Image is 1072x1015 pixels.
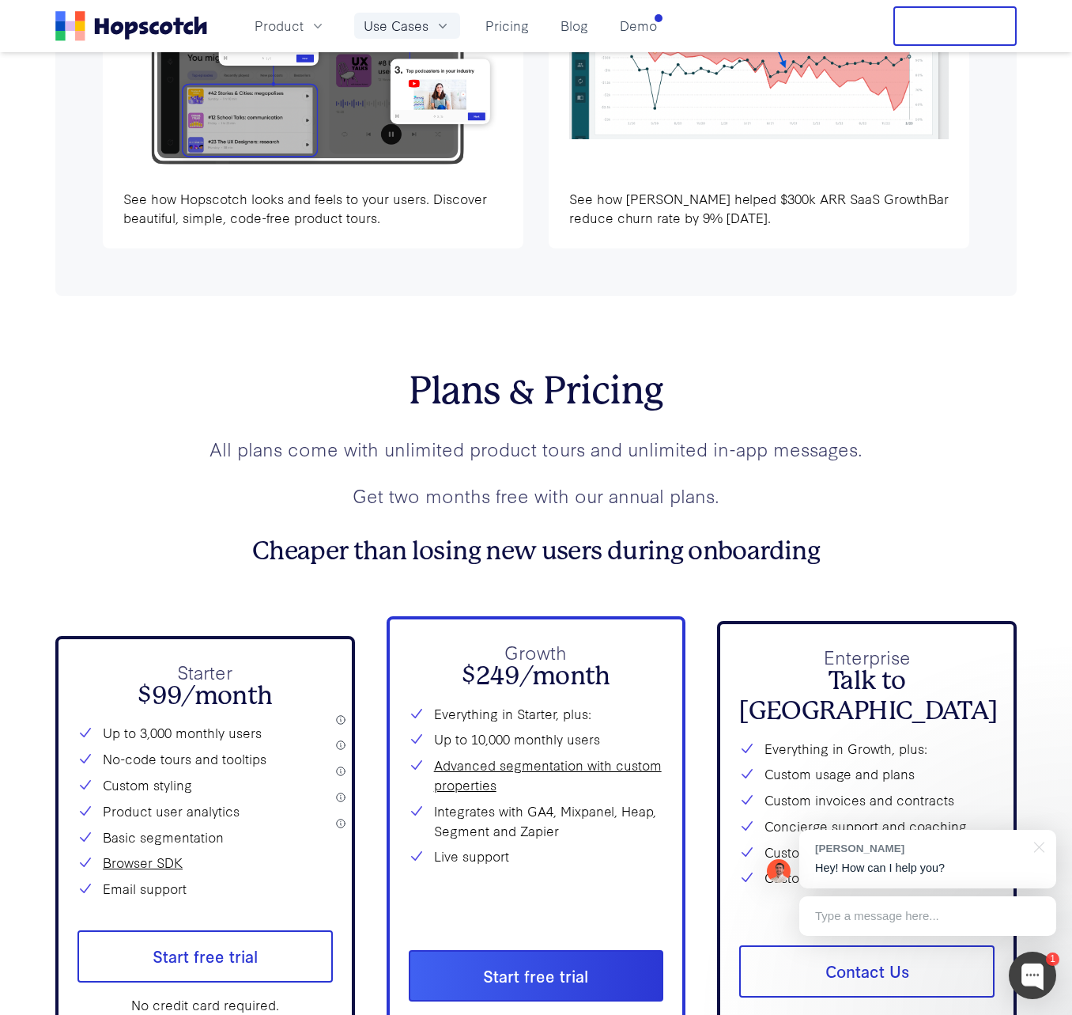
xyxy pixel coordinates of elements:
h2: $99/month [77,681,333,711]
li: Custom usage and plans [739,764,995,784]
a: Demo [613,13,663,39]
li: Up to 10,000 monthly users [409,729,664,749]
span: Use Cases [364,16,428,36]
a: Home [55,11,207,41]
li: Concierge support and coaching [739,816,995,836]
a: Contact Us [739,945,995,998]
li: Everything in Starter, plus: [409,704,664,724]
li: Custom styling [77,775,333,795]
li: Email support [77,879,333,899]
p: All plans come with unlimited product tours and unlimited in-app messages. [55,435,1017,463]
p: Growth [409,638,664,666]
p: See how [PERSON_NAME] helped $300k ARR SaaS GrowthBar reduce churn rate by 9% [DATE]. [569,189,949,229]
h2: $249/month [409,661,664,691]
li: Everything in Growth, plus: [739,739,995,759]
p: Starter [77,658,333,686]
li: No-code tours and tooltips [77,749,333,769]
li: Live support [409,846,664,866]
img: Mark Spera [767,859,791,883]
div: [PERSON_NAME] [815,841,1025,856]
button: Free Trial [893,6,1017,46]
li: Integrates with GA4, Mixpanel, Heap, Segment and Zapier [409,801,664,841]
a: Pricing [479,13,535,39]
p: Enterprise [739,643,995,671]
a: Start free trial [409,950,664,1002]
button: Use Cases [354,13,460,39]
button: Product [245,13,335,39]
li: Product user analytics [77,801,333,821]
p: Hey! How can I help you? [815,860,1040,877]
li: Custom integrations [739,868,995,888]
p: Get two months free with our annual plans. [55,482,1017,509]
span: Product [255,16,304,36]
a: Blog [554,13,595,39]
a: Start free trial [77,930,333,983]
div: Type a message here... [799,896,1056,936]
p: See how Hopscotch looks and feels to your users. Discover beautiful, simple, code-free product to... [123,189,503,229]
h2: Plans & Pricing [55,369,1017,415]
a: Advanced segmentation with custom properties [434,756,664,795]
li: Basic segmentation [77,828,333,847]
li: Custom invoices and contracts [739,790,995,810]
li: Up to 3,000 monthly users [77,723,333,743]
h2: Talk to [GEOGRAPHIC_DATA] [739,666,995,727]
a: Browser SDK [103,853,183,873]
div: 1 [1046,953,1059,966]
li: Custom features [739,843,995,862]
h3: Cheaper than losing new users during onboarding [55,536,1017,566]
div: No credit card required. [77,995,333,1015]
